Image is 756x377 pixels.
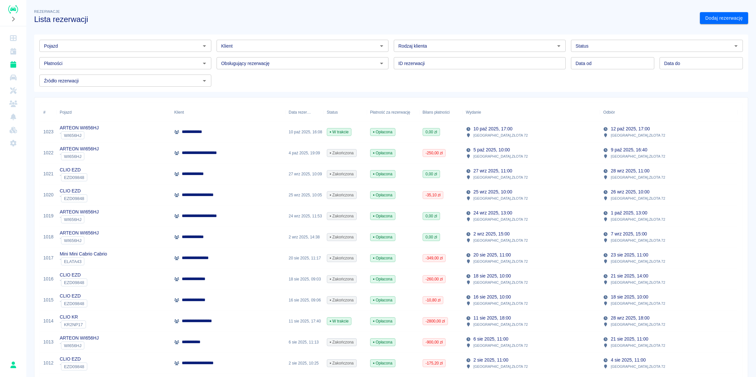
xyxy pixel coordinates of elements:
[423,318,448,324] span: -2800,00 zł
[473,125,513,132] p: 10 paź 2025, 17:00
[285,206,324,227] div: 24 wrz 2025, 11:53
[473,315,511,322] p: 11 sie 2025, 18:00
[174,103,184,122] div: Klient
[61,322,86,327] span: KR2NP17
[473,132,528,138] p: [GEOGRAPHIC_DATA] , ZŁOTA 72
[3,137,24,150] a: Ustawienia
[473,343,528,348] p: [GEOGRAPHIC_DATA] , ZŁOTA 72
[61,301,87,306] span: EZD09848
[60,293,87,299] p: CLIO EZD
[43,212,53,219] a: 1019
[60,209,99,215] p: ARTEON WI656HJ
[8,5,18,13] img: Renthelp
[8,15,18,23] button: Rozwiń nawigację
[327,150,356,156] span: Zakończona
[43,128,53,135] a: 1023
[285,143,324,164] div: 4 paź 2025, 19:09
[600,103,737,122] div: Odbiór
[3,110,24,123] a: Powiadomienia
[611,195,665,201] p: [GEOGRAPHIC_DATA] , ZŁOTA 72
[611,216,665,222] p: [GEOGRAPHIC_DATA] , ZŁOTA 72
[611,174,665,180] p: [GEOGRAPHIC_DATA] , ZŁOTA 72
[611,294,648,300] p: 18 sie 2025, 10:00
[611,125,650,132] p: 12 paź 2025, 17:00
[324,103,367,122] div: Status
[615,108,624,117] button: Sort
[43,149,53,156] a: 1022
[473,188,512,195] p: 25 wrz 2025, 10:00
[285,353,324,374] div: 2 sie 2025, 10:25
[327,255,356,261] span: Zakończona
[327,339,356,345] span: Zakończona
[34,15,695,24] h3: Lista rezerwacji
[370,297,395,303] span: Opłacona
[554,41,563,51] button: Otwórz
[367,103,419,122] div: Płatność za rezerwację
[473,322,528,327] p: [GEOGRAPHIC_DATA] , ZŁOTA 72
[43,276,53,282] a: 1016
[423,129,440,135] span: 0,00 zł
[473,273,511,279] p: 18 sie 2025, 10:00
[285,164,324,185] div: 27 wrz 2025, 10:09
[285,290,324,311] div: 16 sie 2025, 09:06
[377,59,386,68] button: Otwórz
[285,185,324,206] div: 25 wrz 2025, 10:05
[463,103,600,122] div: Wydanie
[61,133,84,138] span: WI656HJ
[423,276,445,282] span: -260,00 zł
[3,32,24,45] a: Dashboard
[285,248,324,269] div: 20 sie 2025, 11:17
[611,210,647,216] p: 1 paź 2025, 13:00
[611,357,646,364] p: 4 sie 2025, 11:00
[327,234,356,240] span: Zakończona
[611,252,648,258] p: 23 sie 2025, 11:00
[370,339,395,345] span: Opłacona
[60,173,87,181] div: `
[473,237,528,243] p: [GEOGRAPHIC_DATA] , ZŁOTA 72
[61,217,84,222] span: WI656HJ
[60,124,99,131] p: ARTEON WI656HJ
[327,360,356,366] span: Zakończona
[3,45,24,58] a: Kalendarz
[60,152,99,160] div: `
[3,71,24,84] a: Flota
[61,259,84,264] span: ELATA43
[603,103,615,122] div: Odbiór
[171,103,285,122] div: Klient
[370,171,395,177] span: Opłacona
[61,175,87,180] span: EZD09848
[660,57,743,69] input: DD.MM.YYYY
[40,103,56,122] div: #
[60,335,99,342] p: ARTEON WI656HJ
[200,59,209,68] button: Otwórz
[61,238,84,243] span: WI656HJ
[43,318,53,324] a: 1014
[611,300,665,306] p: [GEOGRAPHIC_DATA] , ZŁOTA 72
[60,215,99,223] div: `
[611,336,648,343] p: 21 sie 2025, 11:00
[473,364,528,369] p: [GEOGRAPHIC_DATA] , ZŁOTA 72
[60,103,72,122] div: Pojazd
[611,167,649,174] p: 28 wrz 2025, 11:00
[571,57,654,69] input: DD.MM.YYYY
[611,322,665,327] p: [GEOGRAPHIC_DATA] , ZŁOTA 72
[285,227,324,248] div: 2 wrz 2025, 14:38
[60,321,86,328] div: `
[611,237,665,243] p: [GEOGRAPHIC_DATA] , ZŁOTA 72
[285,311,324,332] div: 11 sie 2025, 17:40
[3,97,24,110] a: Klienci
[289,103,311,122] div: Data rezerwacji
[43,233,53,240] a: 1018
[60,131,99,139] div: `
[419,103,463,122] div: Bilans płatności
[60,166,87,173] p: CLIO EZD
[200,41,209,51] button: Otwórz
[285,122,324,143] div: 10 paź 2025, 16:08
[34,10,60,13] span: Rezerwacje
[473,336,509,343] p: 6 sie 2025, 11:00
[60,299,87,307] div: `
[3,58,24,71] a: Rezerwacje
[61,343,84,348] span: WI656HJ
[611,132,665,138] p: [GEOGRAPHIC_DATA] , ZŁOTA 72
[43,191,53,198] a: 1020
